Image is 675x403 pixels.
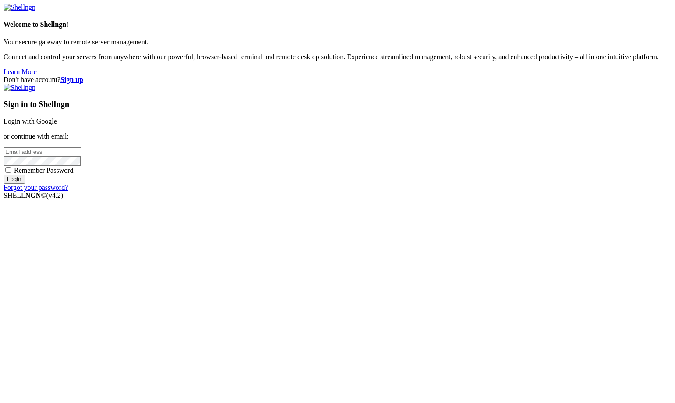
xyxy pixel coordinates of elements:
input: Login [4,175,25,184]
a: Learn More [4,68,37,75]
p: Connect and control your servers from anywhere with our powerful, browser-based terminal and remo... [4,53,671,61]
img: Shellngn [4,4,35,11]
img: Shellngn [4,84,35,92]
a: Sign up [60,76,83,83]
input: Email address [4,147,81,157]
div: Don't have account? [4,76,671,84]
h4: Welcome to Shellngn! [4,21,671,29]
p: Your secure gateway to remote server management. [4,38,671,46]
p: or continue with email: [4,132,671,140]
a: Forgot your password? [4,184,68,191]
span: 4.2.0 [46,192,64,199]
b: NGN [25,192,41,199]
h3: Sign in to Shellngn [4,100,671,109]
a: Login with Google [4,118,57,125]
input: Remember Password [5,167,11,173]
span: Remember Password [14,167,74,174]
span: SHELL © [4,192,63,199]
